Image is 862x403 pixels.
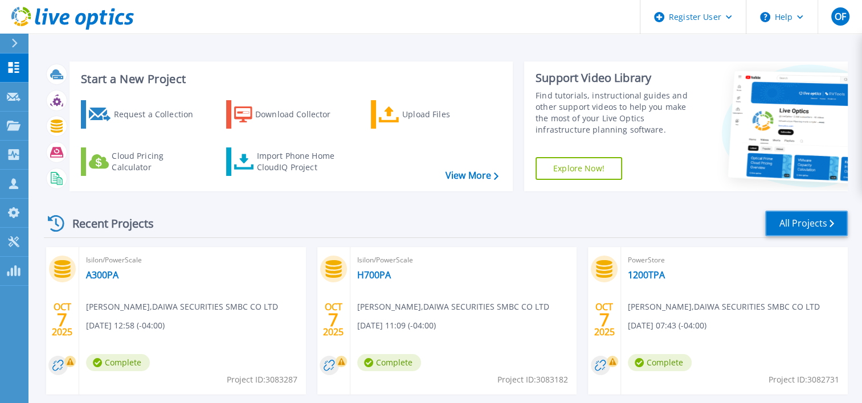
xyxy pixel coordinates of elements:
span: 7 [599,315,610,324]
span: [DATE] 07:43 (-04:00) [628,319,706,332]
span: Complete [357,354,421,371]
a: All Projects [765,211,848,236]
a: View More [446,170,499,181]
a: Upload Files [371,100,498,129]
a: Explore Now! [536,157,622,180]
span: [DATE] 11:09 (-04:00) [357,319,436,332]
span: [DATE] 12:58 (-04:00) [86,319,165,332]
span: Complete [628,354,692,371]
div: OCT 2025 [594,299,615,340]
span: Isilon/PowerScale [357,254,570,266]
div: Download Collector [255,103,346,126]
a: A300PA [86,269,119,281]
div: Upload Files [402,103,493,126]
a: Cloud Pricing Calculator [81,147,208,176]
span: 7 [57,315,67,324]
div: OCT 2025 [322,299,344,340]
div: Import Phone Home CloudIQ Project [256,150,345,173]
span: 7 [328,315,338,324]
div: Recent Projects [44,209,169,237]
span: [PERSON_NAME] , DAIWA SECURITIES SMBC CO LTD [357,301,549,313]
div: OCT 2025 [51,299,73,340]
span: OF [834,12,845,21]
div: Find tutorials, instructional guides and other support videos to help you make the most of your L... [536,90,698,135]
span: Complete [86,354,150,371]
span: Isilon/PowerScale [86,254,299,266]
div: Request a Collection [113,103,205,126]
a: H700PA [357,269,391,281]
span: PowerStore [628,254,841,266]
a: Download Collector [226,100,353,129]
span: Project ID: 3083182 [497,373,568,386]
span: Project ID: 3083287 [227,373,297,386]
h3: Start a New Project [81,73,498,85]
span: Project ID: 3082731 [769,373,839,386]
a: 1200TPA [628,269,665,281]
div: Support Video Library [536,71,698,85]
span: [PERSON_NAME] , DAIWA SECURITIES SMBC CO LTD [86,301,278,313]
a: Request a Collection [81,100,208,129]
span: [PERSON_NAME] , DAIWA SECURITIES SMBC CO LTD [628,301,820,313]
div: Cloud Pricing Calculator [112,150,203,173]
